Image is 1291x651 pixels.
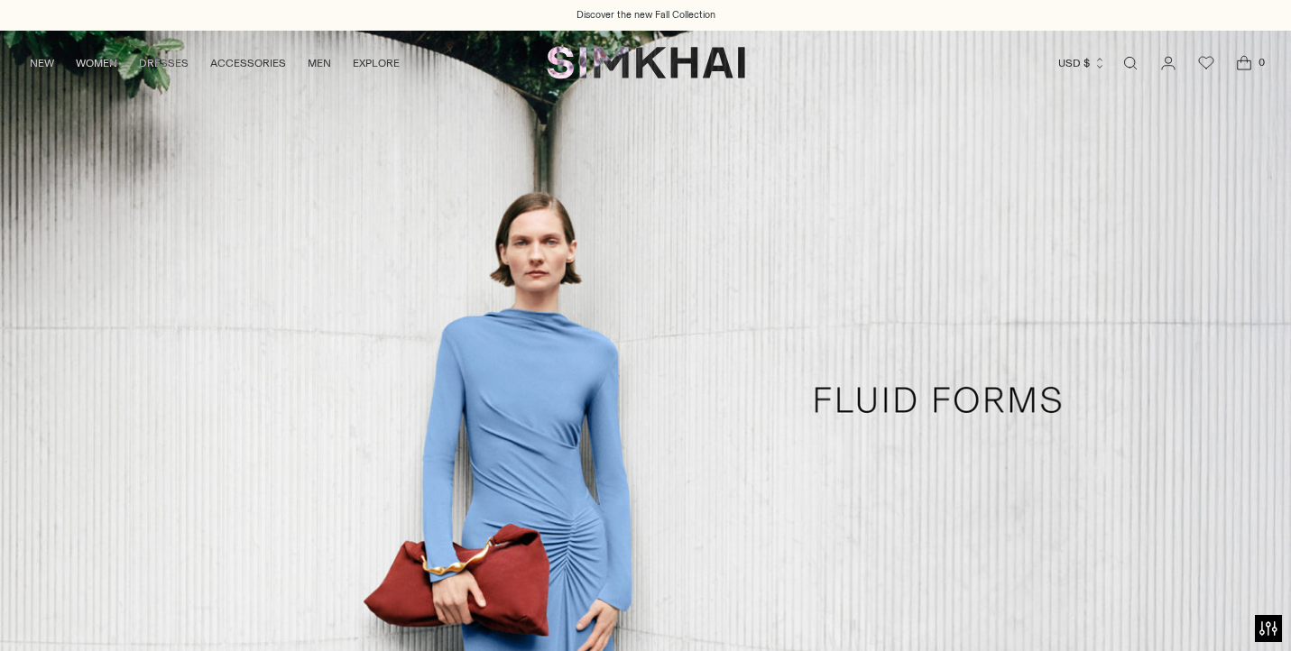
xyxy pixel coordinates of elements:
[308,43,331,83] a: MEN
[76,43,117,83] a: WOMEN
[1058,43,1106,83] button: USD $
[576,8,715,23] a: Discover the new Fall Collection
[210,43,286,83] a: ACCESSORIES
[30,43,54,83] a: NEW
[353,43,400,83] a: EXPLORE
[139,43,189,83] a: DRESSES
[1226,45,1262,81] a: Open cart modal
[1150,45,1186,81] a: Go to the account page
[1188,45,1224,81] a: Wishlist
[547,45,745,80] a: SIMKHAI
[1253,54,1269,70] span: 0
[1112,45,1148,81] a: Open search modal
